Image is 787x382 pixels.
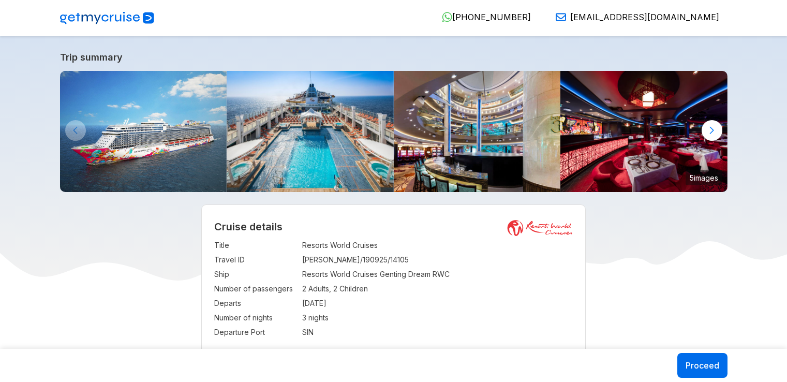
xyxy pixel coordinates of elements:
td: Departure Port [214,325,297,340]
img: 4.jpg [394,71,561,192]
td: : [297,267,302,282]
td: Title [214,238,297,253]
img: Email [556,12,566,22]
td: : [297,253,302,267]
td: Travel ID [214,253,297,267]
h2: Cruise details [214,221,573,233]
td: : [297,325,302,340]
img: Main-Pool-800x533.jpg [227,71,394,192]
small: 5 images [686,170,722,185]
td: : [297,282,302,296]
td: 3 nights [302,311,573,325]
td: : [297,238,302,253]
a: [PHONE_NUMBER] [434,12,531,22]
img: 16.jpg [560,71,727,192]
td: SIN [302,325,573,340]
td: Resorts World Cruises [302,238,573,253]
span: [EMAIL_ADDRESS][DOMAIN_NAME] [570,12,719,22]
button: Proceed [677,353,727,378]
td: Number of nights [214,311,297,325]
span: [PHONE_NUMBER] [452,12,531,22]
td: 2 Adults, 2 Children [302,282,573,296]
td: Ship [214,267,297,282]
td: [PERSON_NAME]/190925/14105 [302,253,573,267]
td: : [297,311,302,325]
a: [EMAIL_ADDRESS][DOMAIN_NAME] [547,12,719,22]
td: : [297,296,302,311]
td: Resorts World Cruises Genting Dream RWC [302,267,573,282]
a: Trip summary [60,52,727,63]
td: Departs [214,296,297,311]
td: [DATE] [302,296,573,311]
img: WhatsApp [442,12,452,22]
img: GentingDreambyResortsWorldCruises-KlookIndia.jpg [60,71,227,192]
td: Number of passengers [214,282,297,296]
